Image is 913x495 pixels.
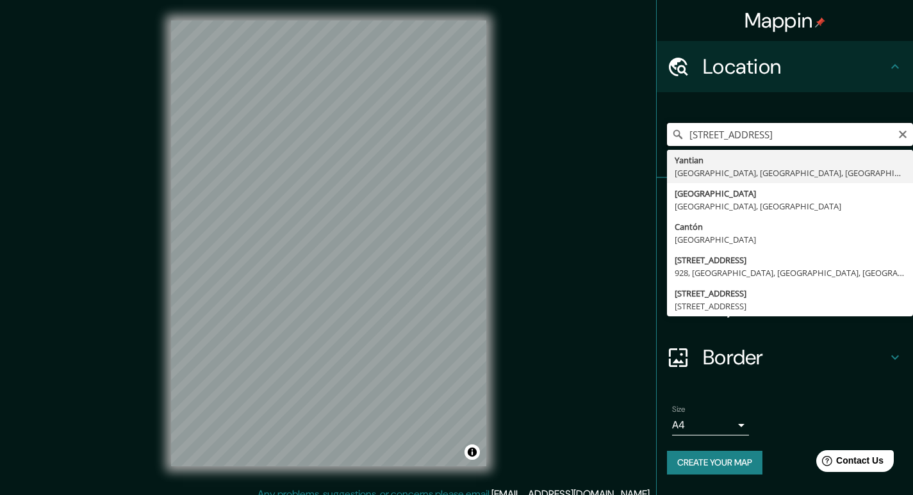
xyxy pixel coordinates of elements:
div: Border [657,332,913,383]
iframe: Help widget launcher [799,445,899,481]
div: [STREET_ADDRESS] [675,300,905,312]
h4: Layout [703,293,887,319]
div: [GEOGRAPHIC_DATA] [675,187,905,200]
div: Pins [657,178,913,229]
div: Cantón [675,220,905,233]
h4: Border [703,345,887,370]
div: [GEOGRAPHIC_DATA] [675,233,905,246]
div: 928, [GEOGRAPHIC_DATA], [GEOGRAPHIC_DATA], [GEOGRAPHIC_DATA] [675,266,905,279]
button: Toggle attribution [465,444,480,460]
h4: Location [703,54,887,79]
img: pin-icon.png [815,17,825,28]
input: Pick your city or area [667,123,913,146]
div: [STREET_ADDRESS] [675,287,905,300]
div: A4 [672,415,749,435]
div: Location [657,41,913,92]
div: [GEOGRAPHIC_DATA], [GEOGRAPHIC_DATA], [GEOGRAPHIC_DATA] [675,166,905,179]
div: [GEOGRAPHIC_DATA], [GEOGRAPHIC_DATA] [675,200,905,213]
div: Style [657,229,913,280]
div: [STREET_ADDRESS] [675,254,905,266]
div: Layout [657,280,913,332]
button: Clear [898,127,908,140]
div: Yantian [675,154,905,166]
h4: Mappin [744,8,826,33]
canvas: Map [171,20,486,466]
label: Size [672,404,686,415]
button: Create your map [667,451,762,475]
